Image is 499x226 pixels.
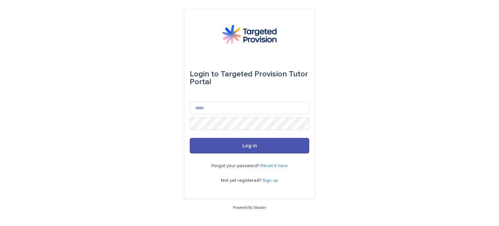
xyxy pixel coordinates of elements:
[190,138,309,153] button: Log in
[222,25,277,44] img: M5nRWzHhSzIhMunXDL62
[190,70,219,78] span: Login to
[242,143,257,148] span: Log in
[211,164,261,168] span: Forgot your password?
[261,164,288,168] a: Reset it here
[190,65,309,91] div: Targeted Provision Tutor Portal
[221,178,262,183] span: Not yet registered?
[233,206,266,209] a: Powered By Stacker
[262,178,278,183] a: Sign up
